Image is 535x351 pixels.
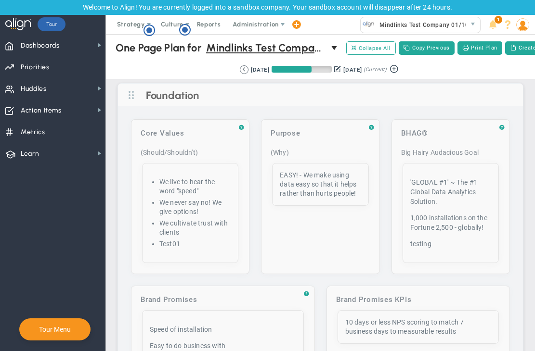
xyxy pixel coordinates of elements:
[352,44,391,52] span: Collapse All
[364,65,387,74] span: (Current)
[346,41,396,55] button: Collapse All
[21,57,50,77] span: Priorities
[495,16,502,24] span: 1
[21,79,47,99] span: Huddles
[233,21,278,28] span: Administration
[500,15,515,34] li: Help & Frequently Asked Questions (FAQ)
[36,325,74,334] button: Tour Menu
[161,21,183,28] span: Culture
[240,65,248,74] button: Go to previous period
[251,65,269,74] div: [DATE]
[343,65,362,74] div: [DATE]
[466,17,480,33] span: select
[399,41,455,55] button: Copy Previous
[21,100,62,121] span: Action Items
[117,21,145,28] span: Strategy
[375,18,500,32] span: Mindlinks Test Company 01/10 (Sandbox)
[516,18,529,31] img: 202891.Person.photo
[21,144,39,164] span: Learn
[272,66,332,73] div: Period Progress: 66% Day 60 of 90 with 30 remaining.
[21,36,60,56] span: Dashboards
[363,18,375,30] img: 33646.Company.photo
[116,43,201,52] span: One Page Plan for
[331,40,339,56] span: select
[457,41,502,55] button: Print Plan
[21,122,45,142] span: Metrics
[206,39,326,57] span: Mindlinks Test Company 01/10 (Sandbox)
[192,15,226,34] span: Reports
[485,15,500,34] li: Announcements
